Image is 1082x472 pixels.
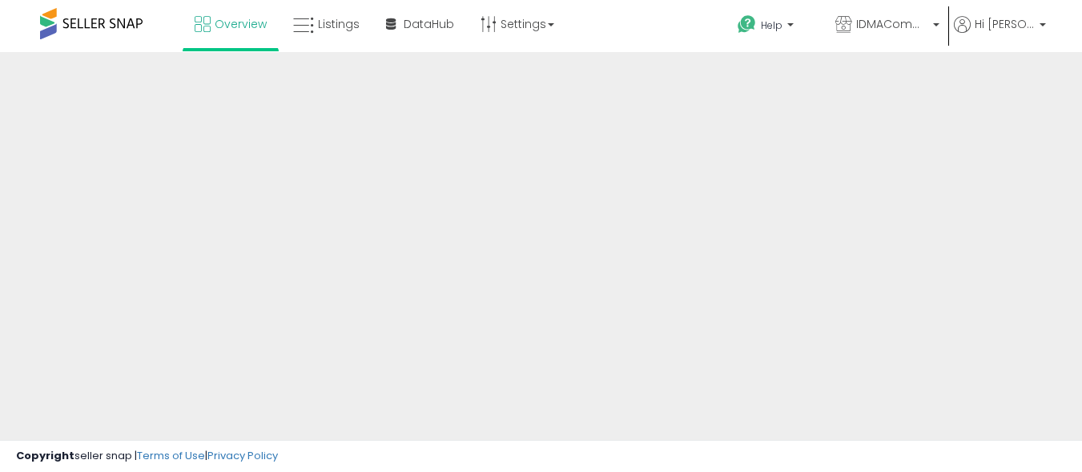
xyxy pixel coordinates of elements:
[725,2,821,52] a: Help
[737,14,757,34] i: Get Help
[215,16,267,32] span: Overview
[954,16,1046,52] a: Hi [PERSON_NAME]
[16,449,278,464] div: seller snap | |
[137,448,205,463] a: Terms of Use
[207,448,278,463] a: Privacy Policy
[404,16,454,32] span: DataHub
[856,16,928,32] span: IDMACommerce LLC
[318,16,360,32] span: Listings
[761,18,782,32] span: Help
[975,16,1035,32] span: Hi [PERSON_NAME]
[16,448,74,463] strong: Copyright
